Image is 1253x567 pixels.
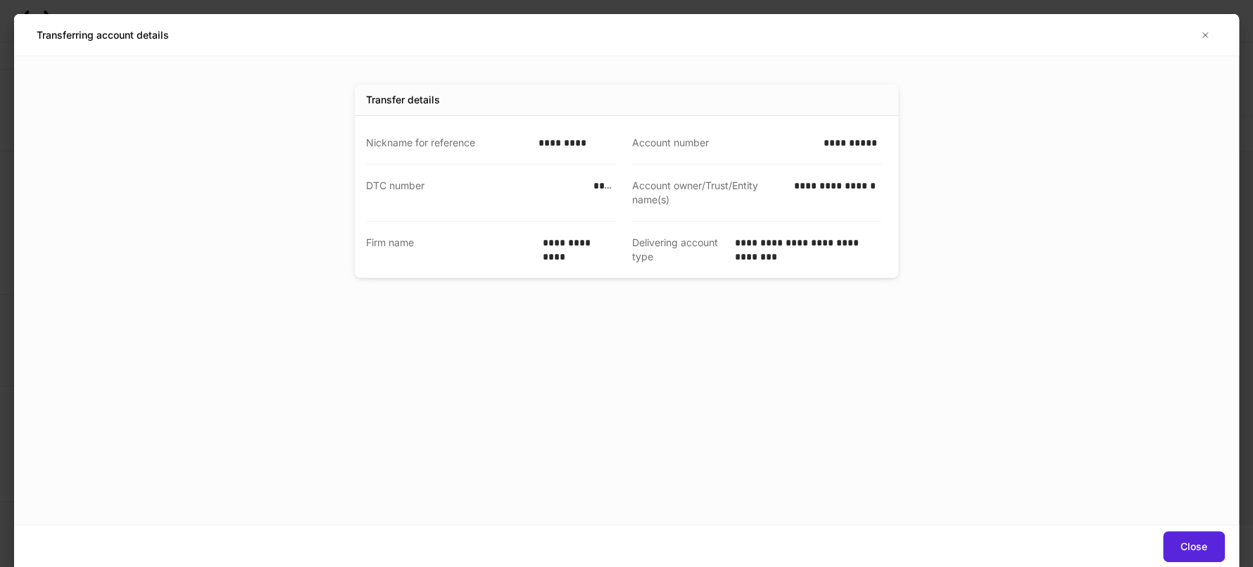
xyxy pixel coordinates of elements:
[1180,540,1207,554] div: Close
[632,136,815,150] div: Account number
[632,236,726,264] div: Delivering account type
[632,179,785,207] div: Account owner/Trust/Entity name(s)
[366,93,440,107] div: Transfer details
[366,136,530,150] div: Nickname for reference
[366,179,584,207] div: DTC number
[366,236,534,264] div: Firm name
[1163,531,1225,562] button: Close
[37,28,169,42] h5: Transferring account details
